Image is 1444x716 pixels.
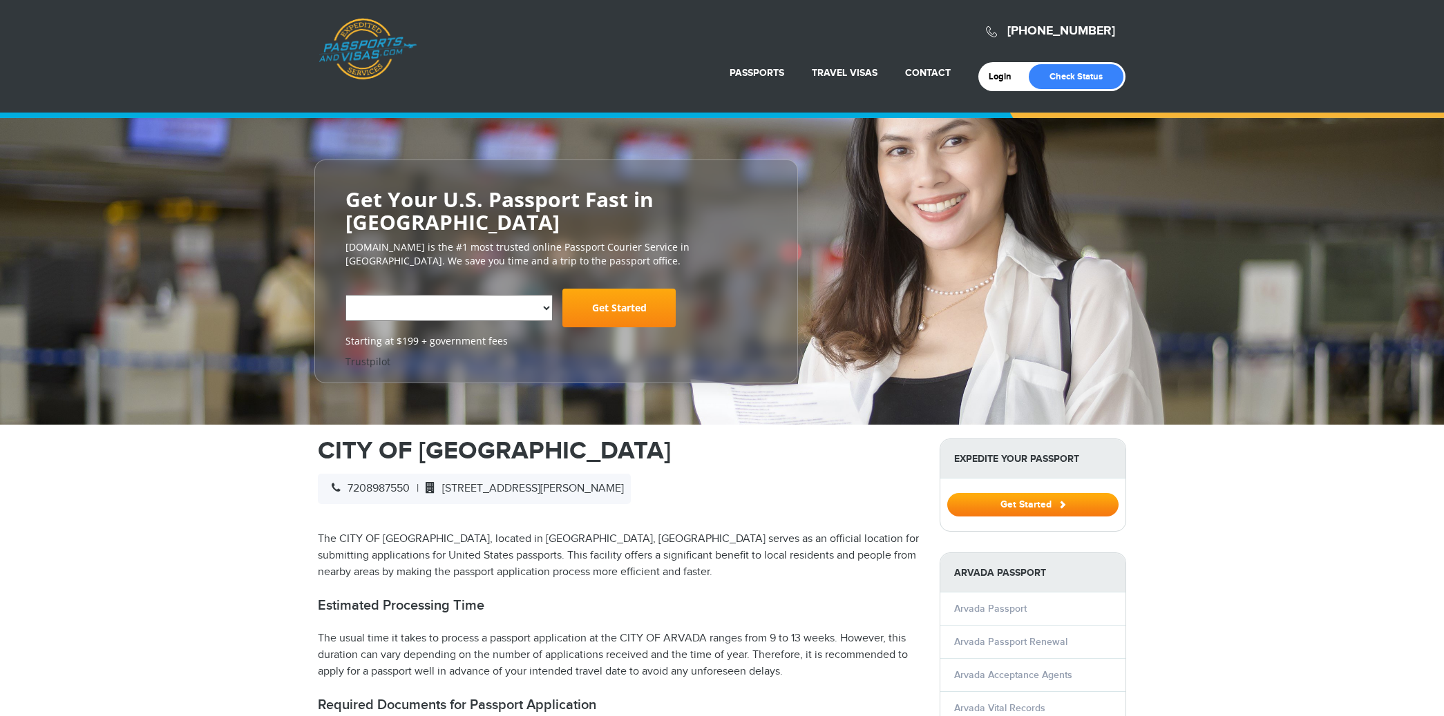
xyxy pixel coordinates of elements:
[318,531,919,581] p: The CITY OF [GEOGRAPHIC_DATA], located in [GEOGRAPHIC_DATA], [GEOGRAPHIC_DATA] serves as an offic...
[419,482,624,495] span: [STREET_ADDRESS][PERSON_NAME]
[318,438,919,463] h1: CITY OF [GEOGRAPHIC_DATA]
[940,439,1125,478] strong: Expedite Your Passport
[905,67,951,79] a: Contact
[318,630,919,680] p: The usual time it takes to process a passport application at the CITY OF ARVADA ranges from 9 to ...
[345,240,767,268] p: [DOMAIN_NAME] is the #1 most trusted online Passport Courier Service in [GEOGRAPHIC_DATA]. We sav...
[989,71,1021,82] a: Login
[1007,23,1115,39] a: [PHONE_NUMBER]
[947,493,1119,516] button: Get Started
[947,499,1119,510] a: Get Started
[1029,64,1123,89] a: Check Status
[940,553,1125,592] strong: Arvada Passport
[345,334,767,348] span: Starting at $199 + government fees
[812,67,877,79] a: Travel Visas
[345,355,390,368] a: Trustpilot
[325,482,410,495] span: 7208987550
[954,636,1067,648] a: Arvada Passport Renewal
[318,697,919,713] h2: Required Documents for Passport Application
[319,18,417,80] a: Passports & [DOMAIN_NAME]
[318,597,919,614] h2: Estimated Processing Time
[954,603,1027,615] a: Arvada Passport
[562,289,676,327] a: Get Started
[345,188,767,233] h2: Get Your U.S. Passport Fast in [GEOGRAPHIC_DATA]
[954,702,1045,714] a: Arvada Vital Records
[954,669,1072,681] a: Arvada Acceptance Agents
[318,474,631,504] div: |
[730,67,784,79] a: Passports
